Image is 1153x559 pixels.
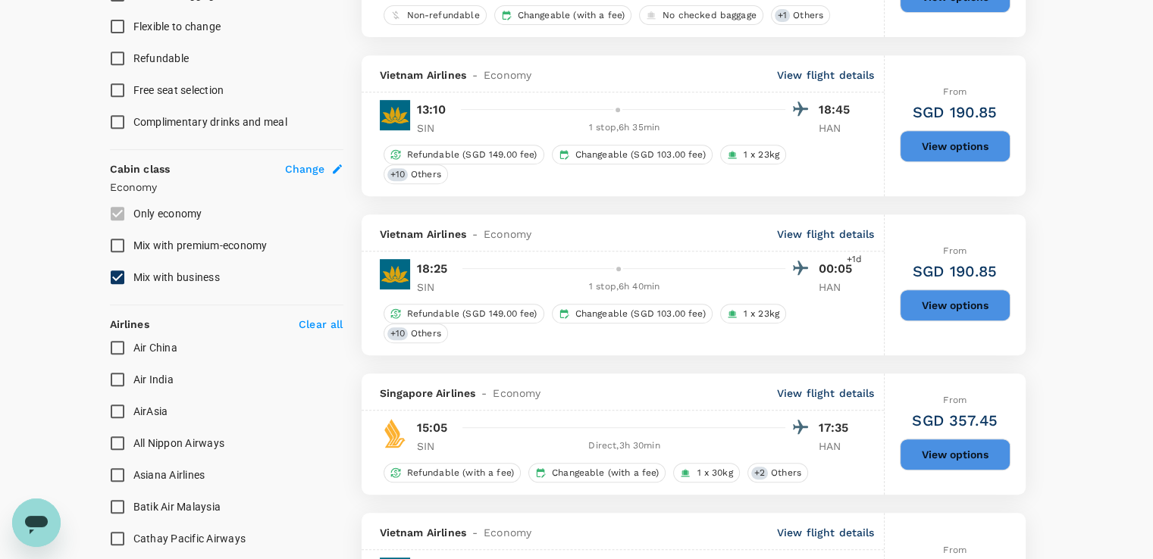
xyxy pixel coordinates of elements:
[417,279,455,295] p: SIN
[401,148,544,161] span: Refundable (SGD 149.00 fee)
[464,279,785,295] div: 1 stop , 6h 40min
[913,259,998,283] h6: SGD 190.85
[484,525,531,540] span: Economy
[819,439,857,454] p: HAN
[569,308,712,320] span: Changeable (SGD 103.00 fee)
[787,9,829,22] span: Others
[133,239,268,251] span: Mix with premium-economy
[417,439,455,454] p: SIN
[380,525,466,540] span: Vietnam Airlines
[133,405,168,417] span: AirAsia
[384,164,448,184] div: +10Others
[466,226,484,242] span: -
[417,101,446,119] p: 13:10
[110,163,171,175] strong: Cabin class
[133,469,205,481] span: Asiana Airlines
[493,386,540,401] span: Economy
[777,226,875,242] p: View flight details
[777,386,875,401] p: View flight details
[819,419,857,437] p: 17:35
[466,67,484,83] span: -
[133,501,221,513] span: Batik Air Malaysia
[569,148,712,161] span: Changeable (SGD 103.00 fee)
[484,226,531,242] span: Economy
[912,408,998,433] h6: SGD 357.45
[943,395,967,405] span: From
[552,145,713,164] div: Changeable (SGD 103.00 fee)
[133,116,287,128] span: Complimentary drinks and meal
[417,260,448,278] p: 18:25
[384,463,521,482] div: Refundable (with a fee)
[387,327,408,340] span: + 10
[133,437,225,449] span: All Nippon Airways
[765,467,807,479] span: Others
[417,120,455,136] p: SIN
[417,419,448,437] p: 15:05
[900,289,1010,321] button: View options
[819,101,857,119] p: 18:45
[720,145,786,164] div: 1 x 23kg
[405,327,447,340] span: Others
[133,373,174,386] span: Air India
[285,161,325,176] span: Change
[819,260,857,278] p: 00:05
[464,439,785,454] div: Direct , 3h 30min
[512,9,631,22] span: Changeable (with a fee)
[777,525,875,540] p: View flight details
[747,463,808,482] div: +2Others
[380,67,466,83] span: Vietnam Airlines
[133,342,177,354] span: Air China
[384,145,544,164] div: Refundable (SGD 149.00 fee)
[466,525,484,540] span: -
[494,5,631,25] div: Changeable (with a fee)
[380,100,410,130] img: VN
[384,323,448,343] div: +10Others
[546,467,665,479] span: Changeable (with a fee)
[777,67,875,83] p: View flight details
[401,467,520,479] span: Refundable (with a fee)
[299,317,343,332] p: Clear all
[384,304,544,323] div: Refundable (SGD 149.00 fee)
[528,463,666,482] div: Changeable (with a fee)
[380,259,410,289] img: VN
[847,252,862,267] span: +1d
[133,52,190,64] span: Refundable
[133,20,221,33] span: Flexible to change
[401,9,486,22] span: Non-refundable
[484,67,531,83] span: Economy
[943,245,967,256] span: From
[913,100,998,124] h6: SGD 190.85
[133,208,202,220] span: Only economy
[819,279,857,295] p: HAN
[387,168,408,181] span: + 10
[380,418,410,448] img: SQ
[738,148,785,161] span: 1 x 23kg
[380,386,476,401] span: Singapore Airlines
[380,226,466,242] span: Vietnam Airlines
[464,120,785,136] div: 1 stop , 6h 35min
[738,308,785,320] span: 1 x 23kg
[900,439,1010,470] button: View options
[133,532,246,545] span: Cathay Pacific Airways
[110,180,343,195] p: Economy
[691,467,738,479] span: 1 x 30kg
[720,304,786,323] div: 1 x 23kg
[656,9,763,22] span: No checked baggage
[775,9,790,22] span: + 1
[475,386,493,401] span: -
[133,271,220,283] span: Mix with business
[110,318,149,330] strong: Airlines
[405,168,447,181] span: Others
[751,467,768,479] span: + 2
[943,545,967,555] span: From
[133,84,224,96] span: Free seat selection
[401,308,544,320] span: Refundable (SGD 149.00 fee)
[673,463,739,482] div: 1 x 30kg
[900,130,1010,162] button: View options
[552,304,713,323] div: Changeable (SGD 103.00 fee)
[771,5,830,25] div: +1Others
[639,5,763,25] div: No checked baggage
[943,86,967,97] span: From
[819,120,857,136] p: HAN
[384,5,487,25] div: Non-refundable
